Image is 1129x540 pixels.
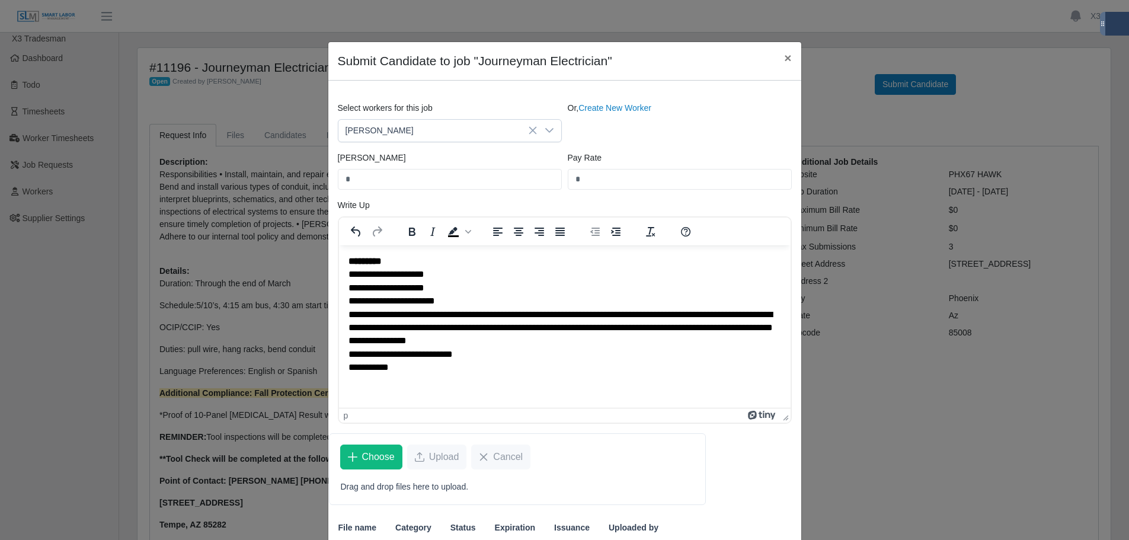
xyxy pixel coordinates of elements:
[471,445,530,469] button: Cancel
[346,223,366,240] button: Undo
[450,522,476,534] span: Status
[641,223,661,240] button: Clear formatting
[565,102,795,142] div: Or,
[339,245,791,408] iframe: Rich Text Area
[338,199,370,212] label: Write Up
[748,411,778,420] a: Powered by Tiny
[429,450,459,464] span: Upload
[362,450,395,464] span: Choose
[676,223,696,240] button: Help
[340,445,402,469] button: Choose
[578,103,651,113] a: Create New Worker
[585,223,605,240] button: Decrease indent
[609,522,658,534] span: Uploaded by
[338,102,433,114] label: Select workers for this job
[568,152,602,164] label: Pay Rate
[495,522,535,534] span: Expiration
[529,223,549,240] button: Align right
[784,51,791,65] span: ×
[402,223,422,240] button: Bold
[493,450,523,464] span: Cancel
[338,52,612,71] h4: Submit Candidate to job "Journeyman Electrician"
[550,223,570,240] button: Justify
[775,42,801,74] button: Close
[443,223,473,240] div: Background color Black
[778,408,791,423] div: Press the Up and Down arrow keys to resize the editor.
[338,522,377,534] span: File name
[488,223,508,240] button: Align left
[341,481,695,493] p: Drag and drop files here to upload.
[344,411,348,420] div: p
[338,120,538,142] span: Adrian Gomez
[407,445,467,469] button: Upload
[508,223,529,240] button: Align center
[423,223,443,240] button: Italic
[395,522,431,534] span: Category
[554,522,590,534] span: Issuance
[606,223,626,240] button: Increase indent
[367,223,387,240] button: Redo
[338,152,406,164] label: [PERSON_NAME]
